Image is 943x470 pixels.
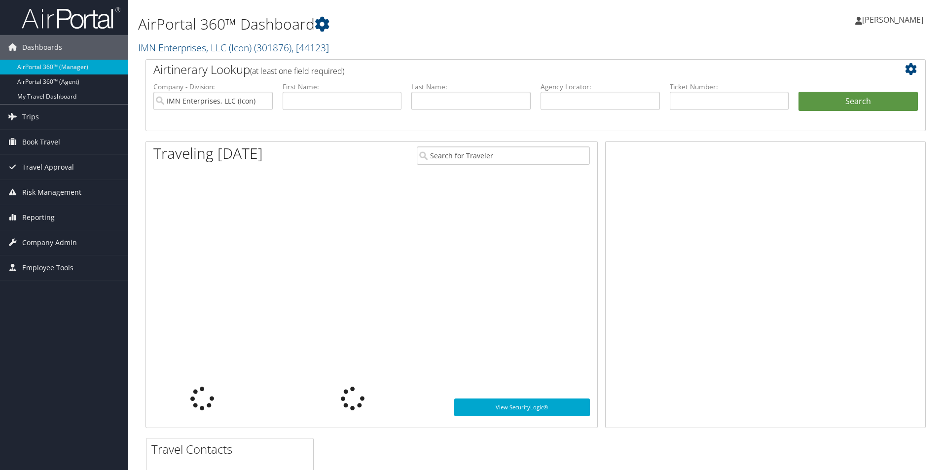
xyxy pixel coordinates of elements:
[22,180,81,205] span: Risk Management
[541,82,660,92] label: Agency Locator:
[454,398,590,416] a: View SecurityLogic®
[138,41,329,54] a: IMN Enterprises, LLC (Icon)
[283,82,402,92] label: First Name:
[22,255,73,280] span: Employee Tools
[862,14,923,25] span: [PERSON_NAME]
[22,105,39,129] span: Trips
[22,6,120,30] img: airportal-logo.png
[138,14,668,35] h1: AirPortal 360™ Dashboard
[153,61,853,78] h2: Airtinerary Lookup
[151,441,313,458] h2: Travel Contacts
[153,143,263,164] h1: Traveling [DATE]
[22,155,74,180] span: Travel Approval
[250,66,344,76] span: (at least one field required)
[670,82,789,92] label: Ticket Number:
[22,205,55,230] span: Reporting
[254,41,291,54] span: ( 301876 )
[798,92,918,111] button: Search
[153,82,273,92] label: Company - Division:
[22,130,60,154] span: Book Travel
[417,146,590,165] input: Search for Traveler
[22,35,62,60] span: Dashboards
[291,41,329,54] span: , [ 44123 ]
[411,82,531,92] label: Last Name:
[22,230,77,255] span: Company Admin
[855,5,933,35] a: [PERSON_NAME]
